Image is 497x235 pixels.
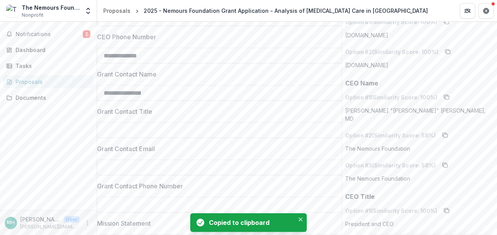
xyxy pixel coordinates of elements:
[439,129,451,141] button: copy to clipboard
[441,45,454,58] button: copy to clipboard
[440,91,453,103] button: copy to clipboard
[97,219,151,228] p: Mission Statement
[209,218,291,227] div: Copied to clipboard
[100,5,431,16] nav: breadcrumb
[16,31,83,38] span: Notifications
[16,62,87,70] div: Tasks
[16,78,87,86] div: Proposals
[296,215,305,224] button: Close
[97,144,155,153] p: Grant Contact Email
[345,106,494,123] p: [PERSON_NAME] "[PERSON_NAME]" [PERSON_NAME], MD
[345,220,394,228] p: President and CEO
[83,30,90,38] span: 2
[22,3,80,12] div: The Nemours Foundation
[345,174,410,183] p: The Nemours Foundation
[103,7,130,15] div: Proposals
[345,93,437,101] p: Option # 1 (Similarity Score: 100 %)
[100,5,134,16] a: Proposals
[345,161,436,169] p: Option # 3 (Similarity Score: 58 %)
[97,107,152,116] p: Grant Contact Title
[3,28,94,40] button: Notifications2
[345,192,375,201] p: CEO Title
[345,18,437,26] p: Option # 1 (Similarity Score: 100 %)
[440,16,453,28] button: copy to clipboard
[83,3,94,19] button: Open entity switcher
[144,7,428,15] div: 2025 - Nemours Foundation Grant Application - Analysis of [MEDICAL_DATA] Care in [GEOGRAPHIC_DATA]
[478,3,494,19] button: Get Help
[7,220,15,225] div: Maggie Hightower
[64,216,80,223] p: User
[16,46,87,54] div: Dashboard
[20,215,61,223] p: [PERSON_NAME]
[439,159,451,171] button: copy to clipboard
[3,59,94,72] a: Tasks
[3,75,94,88] a: Proposals
[97,70,156,79] p: Grant Contact Name
[345,207,437,215] p: Option # 1 (Similarity Score: 100 %)
[345,61,388,69] p: [DOMAIN_NAME]
[345,131,436,139] p: Option # 2 (Similarity Score: 58 %)
[6,5,19,17] img: The Nemours Foundation
[345,48,438,56] p: Option # 2 (Similarity Score: 100 %)
[97,181,183,191] p: Grant Contact Phone Number
[345,31,388,39] p: [DOMAIN_NAME]
[3,91,94,104] a: Documents
[3,44,94,56] a: Dashboard
[440,204,453,217] button: copy to clipboard
[345,78,378,88] p: CEO Name
[345,144,410,153] p: The Nemours Foundation
[22,12,43,19] span: Nonprofit
[97,32,156,42] p: CEO Phone Number
[16,94,87,102] div: Documents
[83,218,92,228] button: More
[20,223,80,230] p: [PERSON_NAME][EMAIL_ADDRESS][PERSON_NAME][DOMAIN_NAME]
[460,3,475,19] button: Partners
